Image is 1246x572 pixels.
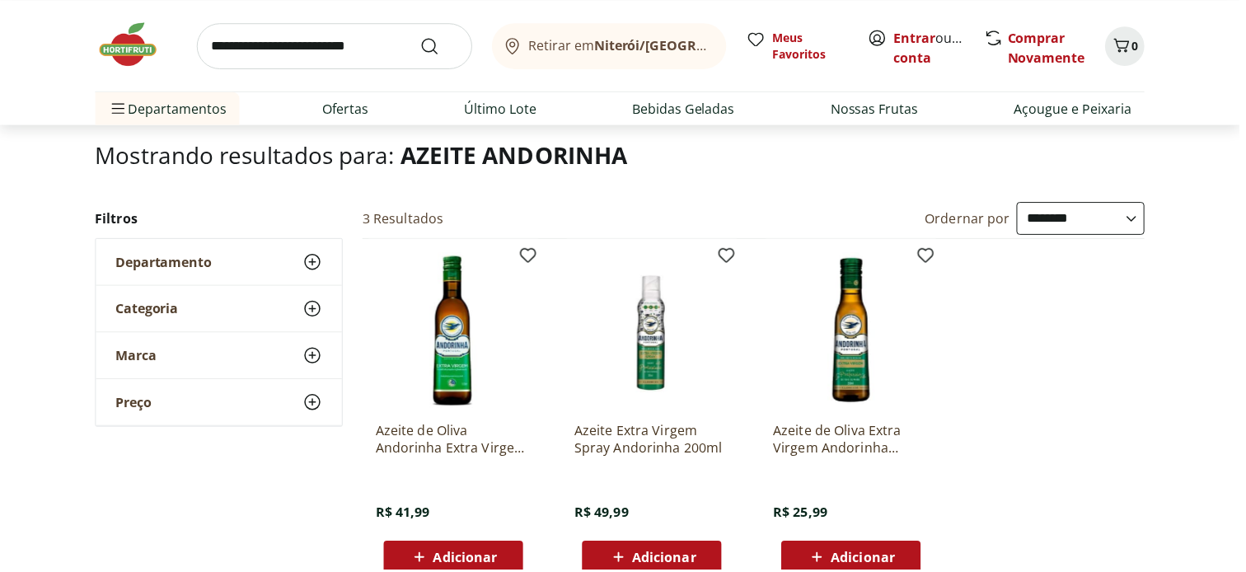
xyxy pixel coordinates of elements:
[898,29,940,47] a: Entrar
[898,28,972,68] span: ou
[1137,38,1144,54] span: 0
[835,553,899,566] span: Adicionar
[96,287,344,333] button: Categoria
[466,99,539,119] a: Último Lote
[116,349,157,365] span: Marca
[96,334,344,380] button: Marca
[116,396,152,412] span: Preço
[635,99,738,119] a: Bebidas Geladas
[422,36,461,56] button: Submit Search
[198,23,475,69] input: search
[435,553,499,566] span: Adicionar
[777,253,934,410] img: Azeite de Oliva Extra Virgem Andorinha 250ml
[1013,29,1090,67] a: Comprar Novamente
[835,99,923,119] a: Nossas Frutas
[776,30,852,63] span: Meus Favoritos
[116,302,180,318] span: Categoria
[1019,99,1137,119] a: Açougue e Peixaria
[532,38,714,53] span: Retirar em
[377,505,432,523] span: R$ 41,99
[109,89,129,129] button: Menu
[109,89,227,129] span: Departamentos
[96,203,344,236] h2: Filtros
[777,505,831,523] span: R$ 25,99
[577,423,733,459] a: Azeite Extra Virgem Spray Andorinha 200ml
[402,140,630,171] span: AZEITE ANDORINHA
[96,143,1150,169] h1: Mostrando resultados para:
[324,99,370,119] a: Ofertas
[494,23,730,69] button: Retirar emNiterói/[GEOGRAPHIC_DATA]
[96,240,344,286] button: Departamento
[96,381,344,427] button: Preço
[930,210,1015,228] label: Ordernar por
[1111,26,1150,66] button: Carrinho
[898,29,989,67] a: Criar conta
[635,553,700,566] span: Adicionar
[377,423,534,459] a: Azeite de Oliva Andorinha Extra Virgem 500ml
[96,20,178,69] img: Hortifruti
[577,505,631,523] span: R$ 49,99
[777,423,934,459] a: Azeite de Oliva Extra Virgem Andorinha 250ml
[364,210,446,228] h2: 3 Resultados
[597,36,785,54] b: Niterói/[GEOGRAPHIC_DATA]
[116,255,213,271] span: Departamento
[577,253,733,410] img: Azeite Extra Virgem Spray Andorinha 200ml
[750,30,852,63] a: Meus Favoritos
[377,253,534,410] img: Azeite de Oliva Andorinha Extra Virgem 500ml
